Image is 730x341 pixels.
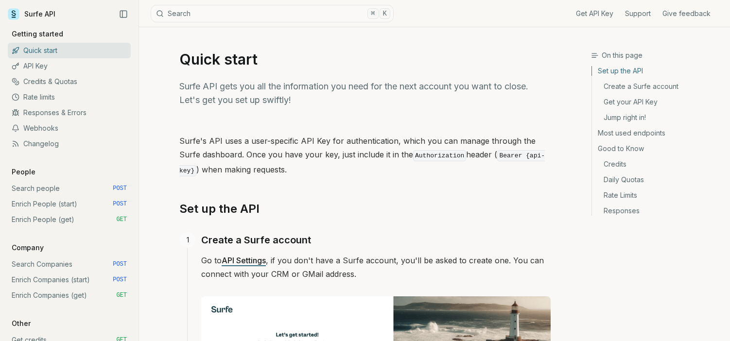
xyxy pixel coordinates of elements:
[179,201,260,217] a: Set up the API
[8,74,131,89] a: Credits & Quotas
[8,256,131,272] a: Search Companies POST
[151,5,394,22] button: Search⌘K
[8,105,131,120] a: Responses & Errors
[592,94,722,110] a: Get your API Key
[113,200,127,208] span: POST
[179,51,551,68] h1: Quick start
[591,51,722,60] h3: On this page
[592,156,722,172] a: Credits
[8,196,131,212] a: Enrich People (start) POST
[592,203,722,216] a: Responses
[113,260,127,268] span: POST
[8,167,39,177] p: People
[8,272,131,288] a: Enrich Companies (start) POST
[8,288,131,303] a: Enrich Companies (get) GET
[380,8,390,19] kbd: K
[8,43,131,58] a: Quick start
[592,172,722,188] a: Daily Quotas
[625,9,651,18] a: Support
[8,58,131,74] a: API Key
[8,7,55,21] a: Surfe API
[201,232,311,248] a: Create a Surfe account
[367,8,378,19] kbd: ⌘
[592,66,722,79] a: Set up the API
[8,120,131,136] a: Webhooks
[222,256,266,265] a: API Settings
[116,7,131,21] button: Collapse Sidebar
[8,136,131,152] a: Changelog
[413,150,466,161] code: Authorization
[576,9,613,18] a: Get API Key
[8,243,48,253] p: Company
[116,216,127,223] span: GET
[592,125,722,141] a: Most used endpoints
[113,185,127,192] span: POST
[592,79,722,94] a: Create a Surfe account
[8,319,35,328] p: Other
[201,254,551,281] p: Go to , if you don't have a Surfe account, you'll be asked to create one. You can connect with yo...
[8,181,131,196] a: Search people POST
[592,141,722,156] a: Good to Know
[8,89,131,105] a: Rate limits
[662,9,711,18] a: Give feedback
[592,110,722,125] a: Jump right in!
[113,276,127,284] span: POST
[179,134,551,178] p: Surfe's API uses a user-specific API Key for authentication, which you can manage through the Sur...
[592,188,722,203] a: Rate Limits
[8,29,67,39] p: Getting started
[8,212,131,227] a: Enrich People (get) GET
[116,291,127,299] span: GET
[179,80,551,107] p: Surfe API gets you all the information you need for the next account you want to close. Let's get...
